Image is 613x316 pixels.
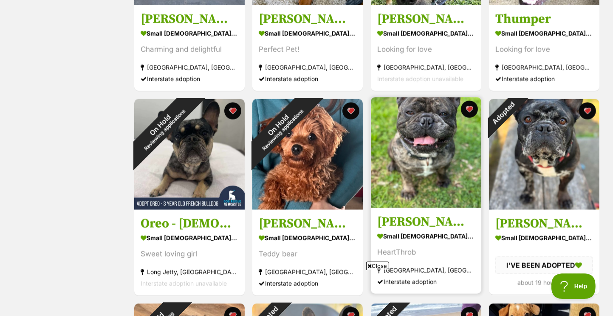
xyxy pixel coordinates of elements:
[259,11,356,27] h3: [PERSON_NAME]
[371,5,481,91] a: [PERSON_NAME] (8988) small [DEMOGRAPHIC_DATA] Dog Looking for love [GEOGRAPHIC_DATA], [GEOGRAPHIC...
[478,88,528,139] div: Adopted
[489,99,599,210] img: Melinda
[489,209,599,295] a: [PERSON_NAME] small [DEMOGRAPHIC_DATA] Dog I'VE BEEN ADOPTED about 19 hours ago favourite
[115,80,209,174] div: On Hold
[234,80,328,174] div: On Hold
[377,11,475,27] h3: [PERSON_NAME] (8988)
[141,27,238,40] div: small [DEMOGRAPHIC_DATA] Dog
[134,203,245,211] a: On HoldReviewing applications
[141,266,238,278] div: Long Jetty, [GEOGRAPHIC_DATA]
[377,230,475,242] div: small [DEMOGRAPHIC_DATA] Dog
[141,73,238,85] div: Interstate adoption
[259,248,356,260] div: Teddy bear
[551,273,596,299] iframe: Help Scout Beacon - Open
[342,102,359,120] button: favourite
[101,273,513,312] iframe: Advertisement
[495,216,593,232] h3: [PERSON_NAME]
[495,44,593,55] div: Looking for love
[259,266,356,278] div: [GEOGRAPHIC_DATA], [GEOGRAPHIC_DATA]
[377,214,475,230] h3: [PERSON_NAME]
[495,73,593,85] div: Interstate adoption
[377,247,475,258] div: HeartThrob
[141,62,238,73] div: [GEOGRAPHIC_DATA], [GEOGRAPHIC_DATA]
[252,5,363,91] a: [PERSON_NAME] small [DEMOGRAPHIC_DATA] Dog Perfect Pet! [GEOGRAPHIC_DATA], [GEOGRAPHIC_DATA] Inte...
[259,27,356,40] div: small [DEMOGRAPHIC_DATA] Dog
[460,101,477,118] button: favourite
[495,277,593,288] div: about 19 hours ago
[252,203,363,211] a: On HoldReviewing applications
[143,108,187,152] span: Reviewing applications
[377,44,475,55] div: Looking for love
[259,44,356,55] div: Perfect Pet!
[489,203,599,211] a: Adopted
[141,11,238,27] h3: [PERSON_NAME]
[371,97,481,208] img: Dave
[495,11,593,27] h3: Thumper
[141,44,238,55] div: Charming and delightful
[377,27,475,40] div: small [DEMOGRAPHIC_DATA] Dog
[371,208,481,294] a: [PERSON_NAME] small [DEMOGRAPHIC_DATA] Dog HeartThrob [GEOGRAPHIC_DATA], [GEOGRAPHIC_DATA] Inters...
[261,108,305,152] span: Reviewing applications
[366,262,389,270] span: Close
[134,99,245,210] img: Oreo - 3 Year Old French Bulldog
[495,232,593,244] div: small [DEMOGRAPHIC_DATA] Dog
[141,216,238,232] h3: Oreo - [DEMOGRAPHIC_DATA] French Bulldog
[377,62,475,73] div: [GEOGRAPHIC_DATA], [GEOGRAPHIC_DATA]
[495,62,593,73] div: [GEOGRAPHIC_DATA], [GEOGRAPHIC_DATA]
[252,209,363,296] a: [PERSON_NAME] small [DEMOGRAPHIC_DATA] Dog Teddy bear [GEOGRAPHIC_DATA], [GEOGRAPHIC_DATA] Inters...
[259,62,356,73] div: [GEOGRAPHIC_DATA], [GEOGRAPHIC_DATA]
[495,256,593,274] div: I'VE BEEN ADOPTED
[259,232,356,244] div: small [DEMOGRAPHIC_DATA] Dog
[377,75,463,83] span: Interstate adoption unavailable
[259,216,356,232] h3: [PERSON_NAME]
[141,232,238,244] div: small [DEMOGRAPHIC_DATA] Dog
[224,102,241,120] button: favourite
[134,5,245,91] a: [PERSON_NAME] small [DEMOGRAPHIC_DATA] Dog Charming and delightful [GEOGRAPHIC_DATA], [GEOGRAPHIC...
[259,73,356,85] div: Interstate adoption
[489,5,599,91] a: Thumper small [DEMOGRAPHIC_DATA] Dog Looking for love [GEOGRAPHIC_DATA], [GEOGRAPHIC_DATA] Inters...
[579,102,596,120] button: favourite
[141,248,238,260] div: Sweet loving girl
[377,265,475,276] div: [GEOGRAPHIC_DATA], [GEOGRAPHIC_DATA]
[495,27,593,40] div: small [DEMOGRAPHIC_DATA] Dog
[134,209,245,296] a: Oreo - [DEMOGRAPHIC_DATA] French Bulldog small [DEMOGRAPHIC_DATA] Dog Sweet loving girl Long Jett...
